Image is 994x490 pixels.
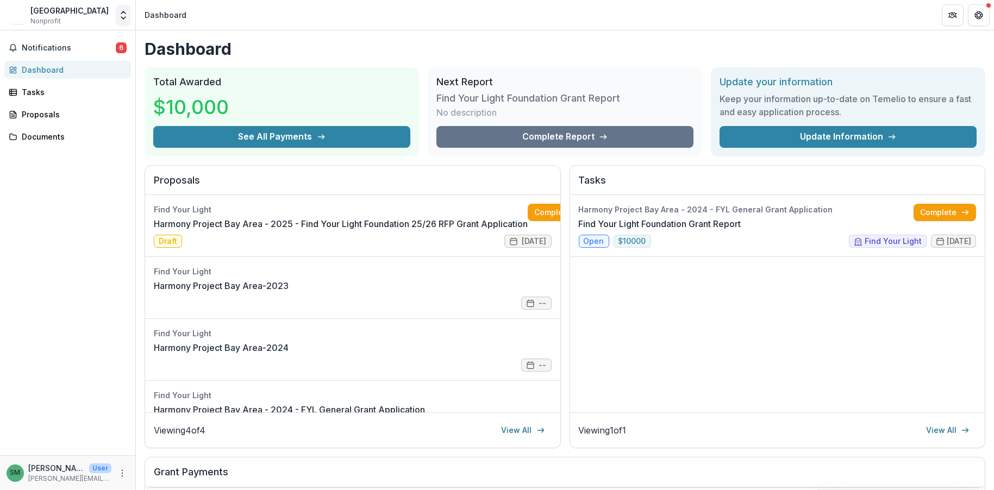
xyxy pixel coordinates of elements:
[22,64,122,76] div: Dashboard
[9,7,26,24] img: Harmony Project Bay Area
[145,9,186,21] div: Dashboard
[154,279,289,292] a: Harmony Project Bay Area-2023
[436,106,497,119] p: No description
[22,131,122,142] div: Documents
[116,42,127,53] span: 6
[116,467,129,480] button: More
[116,4,131,26] button: Open entity switcher
[4,105,131,123] a: Proposals
[153,126,410,148] button: See All Payments
[154,466,976,487] h2: Grant Payments
[154,403,425,416] a: Harmony Project Bay Area - 2024 - FYL General Grant Application
[4,128,131,146] a: Documents
[28,462,85,474] p: [PERSON_NAME]
[942,4,964,26] button: Partners
[436,92,620,104] h3: Find Your Light Foundation Grant Report
[22,109,122,120] div: Proposals
[154,341,289,354] a: Harmony Project Bay Area-2024
[4,61,131,79] a: Dashboard
[89,463,111,473] p: User
[22,86,122,98] div: Tasks
[10,469,21,476] div: Seth Mausner
[4,39,131,56] button: Notifications6
[140,7,191,23] nav: breadcrumb
[436,76,693,88] h2: Next Report
[968,4,990,26] button: Get Help
[30,16,61,26] span: Nonprofit
[528,204,590,221] a: Complete
[720,76,977,88] h2: Update your information
[153,92,235,122] h3: $10,000
[154,174,552,195] h2: Proposals
[28,474,111,483] p: [PERSON_NAME][EMAIL_ADDRESS][DOMAIN_NAME]
[22,43,116,53] span: Notifications
[495,422,552,439] a: View All
[145,39,985,59] h1: Dashboard
[153,76,410,88] h2: Total Awarded
[914,204,976,221] a: Complete
[579,174,977,195] h2: Tasks
[4,83,131,101] a: Tasks
[579,217,741,230] a: Find Your Light Foundation Grant Report
[154,424,205,437] p: Viewing 4 of 4
[720,126,977,148] a: Update Information
[30,5,109,16] div: [GEOGRAPHIC_DATA]
[920,422,976,439] a: View All
[579,424,627,437] p: Viewing 1 of 1
[720,92,977,118] h3: Keep your information up-to-date on Temelio to ensure a fast and easy application process.
[436,126,693,148] a: Complete Report
[154,217,528,230] a: Harmony Project Bay Area - 2025 - Find Your Light Foundation 25/26 RFP Grant Application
